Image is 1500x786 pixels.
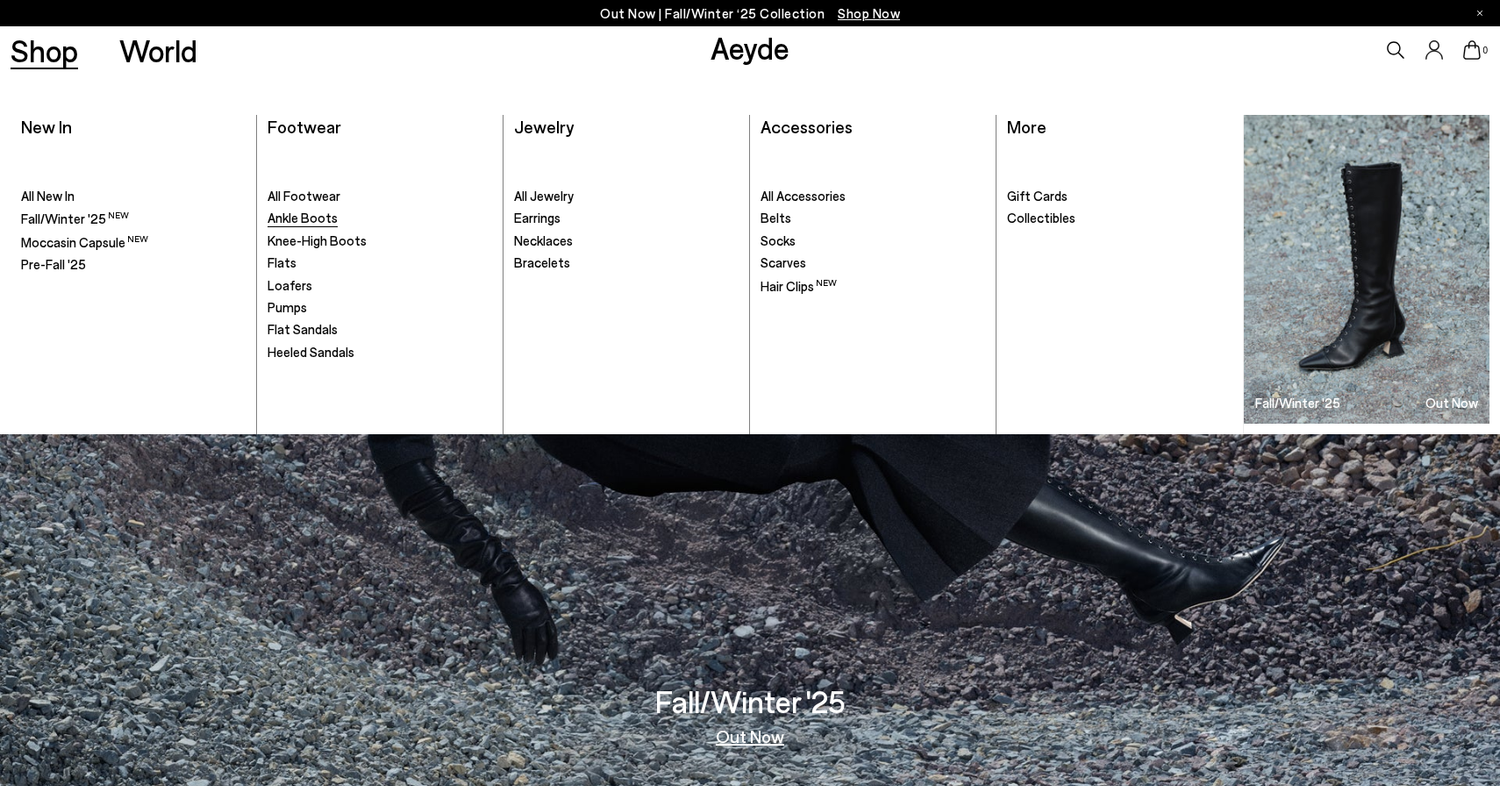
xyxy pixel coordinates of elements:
[761,210,985,227] a: Belts
[268,188,340,204] span: All Footwear
[514,210,739,227] a: Earrings
[1244,115,1489,424] img: Group_1295_900x.jpg
[268,210,338,225] span: Ankle Boots
[716,727,784,745] a: Out Now
[655,686,846,717] h3: Fall/Winter '25
[1463,40,1481,60] a: 0
[21,210,246,228] a: Fall/Winter '25
[761,277,985,296] a: Hair Clips
[514,188,574,204] span: All Jewelry
[1007,210,1232,227] a: Collectibles
[11,35,78,66] a: Shop
[600,3,900,25] p: Out Now | Fall/Winter ‘25 Collection
[268,277,312,293] span: Loafers
[761,278,837,294] span: Hair Clips
[21,256,86,272] span: Pre-Fall '25
[268,232,367,248] span: Knee-High Boots
[21,188,75,204] span: All New In
[268,254,296,270] span: Flats
[268,344,354,360] span: Heeled Sandals
[268,344,492,361] a: Heeled Sandals
[21,233,246,252] a: Moccasin Capsule
[761,188,846,204] span: All Accessories
[21,234,148,250] span: Moccasin Capsule
[1481,46,1489,55] span: 0
[21,188,246,205] a: All New In
[514,210,561,225] span: Earrings
[711,29,789,66] a: Aeyde
[761,254,985,272] a: Scarves
[514,188,739,205] a: All Jewelry
[761,254,806,270] span: Scarves
[514,232,739,250] a: Necklaces
[761,116,853,137] a: Accessories
[514,254,739,272] a: Bracelets
[1244,115,1489,424] a: Fall/Winter '25 Out Now
[268,321,338,337] span: Flat Sandals
[21,116,72,137] a: New In
[1425,397,1478,410] h3: Out Now
[1007,188,1068,204] span: Gift Cards
[514,232,573,248] span: Necklaces
[119,35,197,66] a: World
[268,232,492,250] a: Knee-High Boots
[838,5,900,21] span: Navigate to /collections/new-in
[268,321,492,339] a: Flat Sandals
[1255,397,1340,410] h3: Fall/Winter '25
[761,232,985,250] a: Socks
[761,188,985,205] a: All Accessories
[1007,210,1075,225] span: Collectibles
[761,210,791,225] span: Belts
[21,211,129,226] span: Fall/Winter '25
[761,232,796,248] span: Socks
[268,299,492,317] a: Pumps
[514,116,574,137] a: Jewelry
[268,116,341,137] a: Footwear
[268,210,492,227] a: Ankle Boots
[268,299,307,315] span: Pumps
[1007,188,1232,205] a: Gift Cards
[21,256,246,274] a: Pre-Fall '25
[268,277,492,295] a: Loafers
[268,188,492,205] a: All Footwear
[268,254,492,272] a: Flats
[514,254,570,270] span: Bracelets
[1007,116,1046,137] a: More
